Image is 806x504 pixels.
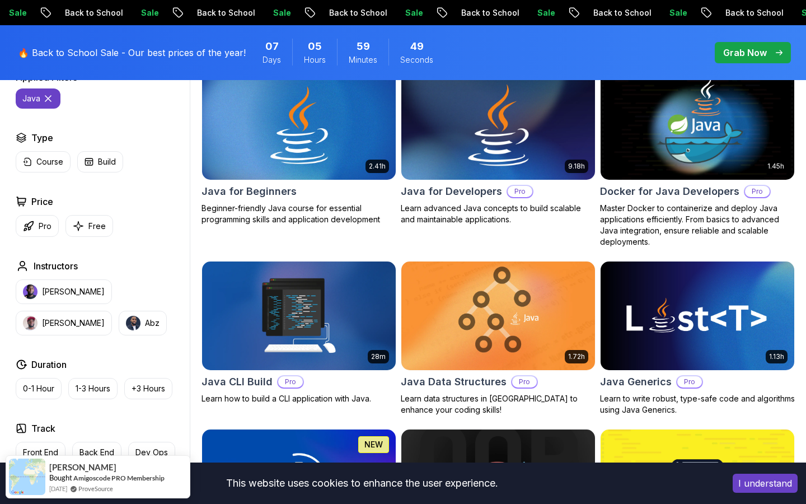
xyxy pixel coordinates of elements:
[68,378,118,399] button: 1-3 Hours
[263,54,281,66] span: Days
[600,393,795,416] p: Learn to write robust, type-safe code and algorithms using Java Generics.
[265,39,279,54] span: 7 Days
[23,447,58,458] p: Front End
[201,184,297,199] h2: Java for Beginners
[568,352,585,361] p: 1.72h
[31,422,55,435] h2: Track
[639,7,675,18] p: Sale
[111,7,147,18] p: Sale
[304,54,326,66] span: Hours
[202,262,396,370] img: Java CLI Build card
[23,284,38,299] img: instructor img
[201,71,396,225] a: Java for Beginners card2.41hJava for BeginnersBeginner-friendly Java course for essential program...
[79,447,114,458] p: Back End
[39,221,51,232] p: Pro
[401,393,596,416] p: Learn data structures in [GEOGRAPHIC_DATA] to enhance your coding skills!
[512,376,537,388] p: Pro
[49,473,72,482] span: Bought
[568,162,585,171] p: 9.18h
[34,259,78,273] h2: Instructors
[201,203,396,225] p: Beginner-friendly Java course for essential programming skills and application development
[22,93,40,104] p: java
[600,71,795,248] a: Docker for Java Developers card1.45hDocker for Java DevelopersProMaster Docker to containerize an...
[601,71,794,180] img: Docker for Java Developers card
[31,358,67,371] h2: Duration
[16,215,59,237] button: Pro
[767,162,784,171] p: 1.45h
[410,39,424,54] span: 49 Seconds
[16,279,112,304] button: instructor img[PERSON_NAME]
[49,463,116,472] span: [PERSON_NAME]
[733,474,798,493] button: Accept cookies
[88,221,106,232] p: Free
[601,262,794,370] img: Java Generics card
[31,195,53,208] h2: Price
[299,7,375,18] p: Back to School
[600,261,795,416] a: Java Generics card1.13hJava GenericsProLearn to write robust, type-safe code and algorithms using...
[18,46,246,59] p: 🔥 Back to School Sale - Our best prices of the year!
[401,203,596,225] p: Learn advanced Java concepts to build scalable and maintainable applications.
[65,215,113,237] button: Free
[369,162,386,171] p: 2.41h
[145,318,160,329] p: Abz
[73,474,165,482] a: Amigoscode PRO Membership
[201,261,396,404] a: Java CLI Build card28mJava CLI BuildProLearn how to build a CLI application with Java.
[132,383,165,394] p: +3 Hours
[357,39,370,54] span: 59 Minutes
[119,311,167,335] button: instructor imgAbz
[201,393,396,404] p: Learn how to build a CLI application with Java.
[49,484,67,493] span: [DATE]
[202,71,396,180] img: Java for Beginners card
[508,186,532,197] p: Pro
[36,156,63,167] p: Course
[677,376,702,388] p: Pro
[124,378,172,399] button: +3 Hours
[8,471,716,496] div: This website uses cookies to enhance the user experience.
[16,151,71,172] button: Course
[201,374,273,390] h2: Java CLI Build
[364,439,383,450] p: NEW
[507,7,543,18] p: Sale
[167,7,243,18] p: Back to School
[769,352,784,361] p: 1.13h
[396,68,599,182] img: Java for Developers card
[135,447,168,458] p: Dev Ops
[375,7,411,18] p: Sale
[400,54,433,66] span: Seconds
[35,7,111,18] p: Back to School
[98,156,116,167] p: Build
[9,459,45,495] img: provesource social proof notification image
[23,316,38,330] img: instructor img
[16,442,65,463] button: Front End
[16,88,60,109] button: java
[401,262,595,370] img: Java Data Structures card
[600,184,739,199] h2: Docker for Java Developers
[31,131,53,144] h2: Type
[745,186,770,197] p: Pro
[600,203,795,248] p: Master Docker to containerize and deploy Java applications efficiently. From basics to advanced J...
[401,184,502,199] h2: Java for Developers
[401,374,507,390] h2: Java Data Structures
[77,151,123,172] button: Build
[563,7,639,18] p: Back to School
[23,383,54,394] p: 0-1 Hour
[78,484,113,493] a: ProveSource
[371,352,386,361] p: 28m
[278,376,303,388] p: Pro
[16,378,62,399] button: 0-1 Hour
[243,7,279,18] p: Sale
[349,54,377,66] span: Minutes
[128,442,175,463] button: Dev Ops
[401,261,596,416] a: Java Data Structures card1.72hJava Data StructuresProLearn data structures in [GEOGRAPHIC_DATA] t...
[401,71,596,225] a: Java for Developers card9.18hJava for DevelopersProLearn advanced Java concepts to build scalable...
[695,7,771,18] p: Back to School
[16,311,112,335] button: instructor img[PERSON_NAME]
[76,383,110,394] p: 1-3 Hours
[308,39,322,54] span: 5 Hours
[723,46,767,59] p: Grab Now
[72,442,121,463] button: Back End
[42,286,105,297] p: [PERSON_NAME]
[126,316,140,330] img: instructor img
[42,318,105,329] p: [PERSON_NAME]
[431,7,507,18] p: Back to School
